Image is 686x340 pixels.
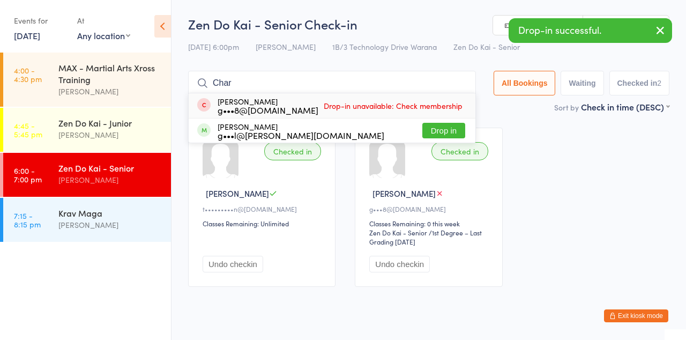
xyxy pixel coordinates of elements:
[14,29,40,41] a: [DATE]
[453,41,520,52] span: Zen Do Kai - Senior
[604,309,668,322] button: Exit kiosk mode
[203,256,263,272] button: Undo checkin
[561,71,603,95] button: Waiting
[369,204,491,213] div: g•••8@[DOMAIN_NAME]
[422,123,465,138] button: Drop in
[58,62,162,85] div: MAX - Martial Arts Xross Training
[3,198,171,242] a: 7:15 -8:15 pmKrav Maga[PERSON_NAME]
[369,219,491,228] div: Classes Remaining: 0 this week
[188,41,239,52] span: [DATE] 6:00pm
[58,85,162,98] div: [PERSON_NAME]
[256,41,316,52] span: [PERSON_NAME]
[581,101,669,113] div: Check in time (DESC)
[206,188,269,199] span: [PERSON_NAME]
[509,18,672,43] div: Drop-in successful.
[3,108,171,152] a: 4:45 -5:45 pmZen Do Kai - Junior[PERSON_NAME]
[372,188,436,199] span: [PERSON_NAME]
[14,121,42,138] time: 4:45 - 5:45 pm
[77,12,130,29] div: At
[203,204,324,213] div: t•••••••••n@[DOMAIN_NAME]
[657,79,661,87] div: 2
[218,131,384,139] div: g•••l@[PERSON_NAME][DOMAIN_NAME]
[494,71,556,95] button: All Bookings
[58,129,162,141] div: [PERSON_NAME]
[58,162,162,174] div: Zen Do Kai - Senior
[321,98,465,114] span: Drop-in unavailable: Check membership
[58,219,162,231] div: [PERSON_NAME]
[58,207,162,219] div: Krav Maga
[264,142,321,160] div: Checked in
[554,102,579,113] label: Sort by
[14,66,42,83] time: 4:00 - 4:30 pm
[14,211,41,228] time: 7:15 - 8:15 pm
[77,29,130,41] div: Any location
[58,174,162,186] div: [PERSON_NAME]
[188,71,476,95] input: Search
[188,15,669,33] h2: Zen Do Kai - Senior Check-in
[218,97,318,114] div: [PERSON_NAME]
[369,256,430,272] button: Undo checkin
[14,166,42,183] time: 6:00 - 7:00 pm
[14,12,66,29] div: Events for
[218,122,384,139] div: [PERSON_NAME]
[3,53,171,107] a: 4:00 -4:30 pmMAX - Martial Arts Xross Training[PERSON_NAME]
[58,117,162,129] div: Zen Do Kai - Junior
[218,106,318,114] div: g•••8@[DOMAIN_NAME]
[369,228,427,237] div: Zen Do Kai - Senior
[609,71,670,95] button: Checked in2
[431,142,488,160] div: Checked in
[203,219,324,228] div: Classes Remaining: Unlimited
[332,41,437,52] span: 1B/3 Technology Drive Warana
[3,153,171,197] a: 6:00 -7:00 pmZen Do Kai - Senior[PERSON_NAME]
